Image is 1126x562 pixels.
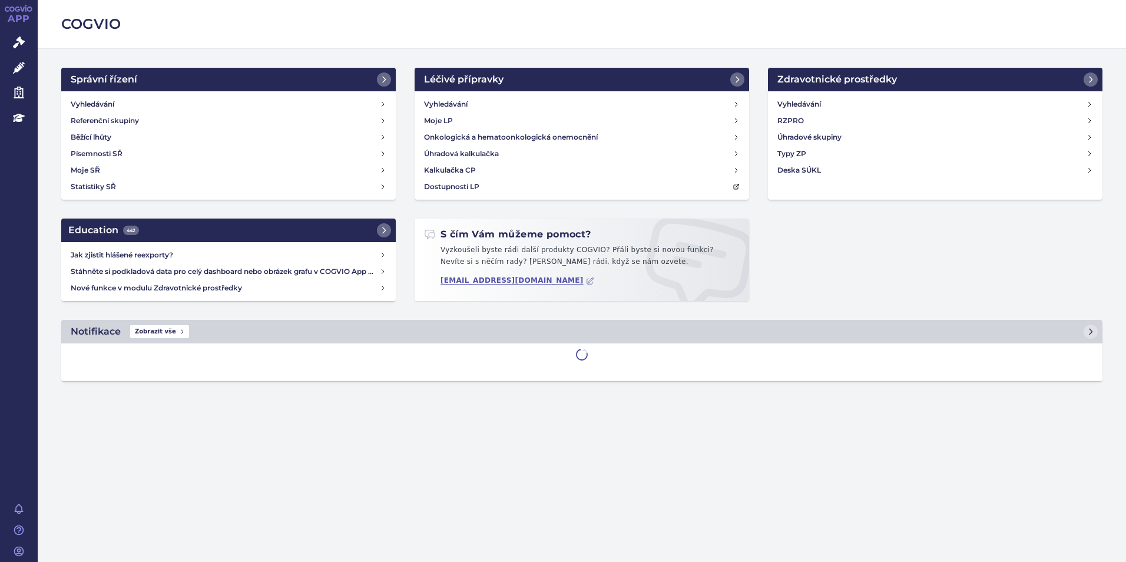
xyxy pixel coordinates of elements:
h4: Referenční skupiny [71,115,139,127]
a: Vyhledávání [66,96,391,113]
a: Vyhledávání [773,96,1098,113]
h4: Běžící lhůty [71,131,111,143]
a: Statistiky SŘ [66,178,391,195]
h4: Typy ZP [777,148,806,160]
a: Typy ZP [773,146,1098,162]
a: Nové funkce v modulu Zdravotnické prostředky [66,280,391,296]
h4: Dostupnosti LP [424,181,479,193]
h2: Správní řízení [71,72,137,87]
h4: Úhradové skupiny [777,131,842,143]
a: Písemnosti SŘ [66,146,391,162]
h4: Vyhledávání [424,98,468,110]
a: Stáhněte si podkladová data pro celý dashboard nebo obrázek grafu v COGVIO App modulu Analytics [66,263,391,280]
h2: Education [68,223,139,237]
a: Vyhledávání [419,96,744,113]
h4: Vyhledávání [71,98,114,110]
a: Onkologická a hematoonkologická onemocnění [419,129,744,146]
span: Zobrazit vše [130,325,189,338]
a: [EMAIL_ADDRESS][DOMAIN_NAME] [441,276,594,285]
a: Jak zjistit hlášené reexporty? [66,247,391,263]
h4: Moje SŘ [71,164,100,176]
a: Správní řízení [61,68,396,91]
a: Moje SŘ [66,162,391,178]
h4: Jak zjistit hlášené reexporty? [71,249,379,261]
h2: Zdravotnické prostředky [777,72,897,87]
a: Kalkulačka CP [419,162,744,178]
h4: Písemnosti SŘ [71,148,122,160]
a: RZPRO [773,113,1098,129]
span: 442 [123,226,139,235]
p: Vyzkoušeli byste rádi další produkty COGVIO? Přáli byste si novou funkci? Nevíte si s něčím rady?... [424,244,740,272]
h4: RZPRO [777,115,804,127]
h4: Nové funkce v modulu Zdravotnické prostředky [71,282,379,294]
a: Zdravotnické prostředky [768,68,1102,91]
h4: Moje LP [424,115,453,127]
a: Dostupnosti LP [419,178,744,195]
a: Úhradové skupiny [773,129,1098,146]
h2: COGVIO [61,14,1102,34]
h2: S čím Vám můžeme pomoct? [424,228,591,241]
h4: Kalkulačka CP [424,164,476,176]
a: Běžící lhůty [66,129,391,146]
a: Moje LP [419,113,744,129]
a: Léčivé přípravky [415,68,749,91]
h4: Statistiky SŘ [71,181,116,193]
a: NotifikaceZobrazit vše [61,320,1102,343]
a: Referenční skupiny [66,113,391,129]
h2: Léčivé přípravky [424,72,504,87]
h2: Notifikace [71,325,121,339]
h4: Deska SÚKL [777,164,821,176]
a: Úhradová kalkulačka [419,146,744,162]
h4: Stáhněte si podkladová data pro celý dashboard nebo obrázek grafu v COGVIO App modulu Analytics [71,266,379,277]
a: Education442 [61,219,396,242]
h4: Vyhledávání [777,98,821,110]
a: Deska SÚKL [773,162,1098,178]
h4: Úhradová kalkulačka [424,148,499,160]
h4: Onkologická a hematoonkologická onemocnění [424,131,598,143]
